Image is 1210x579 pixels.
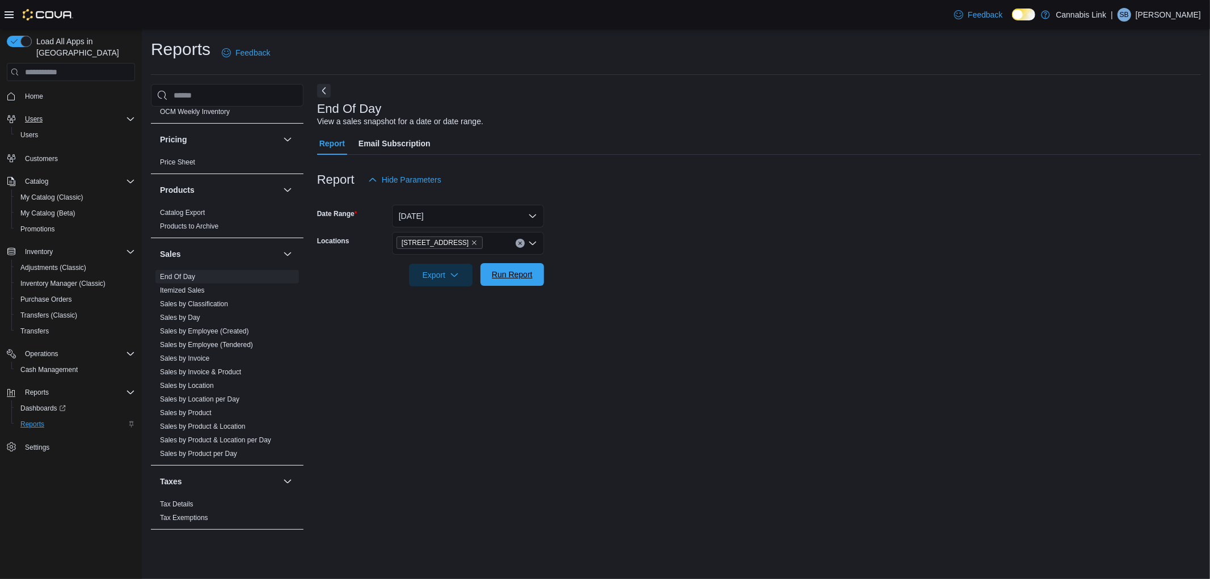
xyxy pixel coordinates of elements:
[16,222,135,236] span: Promotions
[160,313,200,322] span: Sales by Day
[160,341,253,349] a: Sales by Employee (Tendered)
[11,260,140,276] button: Adjustments (Classic)
[317,116,483,128] div: View a sales snapshot for a date or date range.
[16,261,135,274] span: Adjustments (Classic)
[25,92,43,101] span: Home
[16,191,135,204] span: My Catalog (Classic)
[281,133,294,146] button: Pricing
[160,408,212,417] span: Sales by Product
[25,388,49,397] span: Reports
[20,90,48,103] a: Home
[2,384,140,400] button: Reports
[16,128,135,142] span: Users
[20,386,135,399] span: Reports
[319,132,345,155] span: Report
[20,327,49,336] span: Transfers
[281,183,294,197] button: Products
[16,363,82,377] a: Cash Management
[317,173,355,187] h3: Report
[1012,9,1036,20] input: Dark Mode
[160,367,241,377] span: Sales by Invoice & Product
[16,128,43,142] a: Users
[160,184,279,196] button: Products
[160,158,195,167] span: Price Sheet
[160,382,214,390] a: Sales by Location
[20,295,72,304] span: Purchase Orders
[25,349,58,358] span: Operations
[281,247,294,261] button: Sales
[160,208,205,217] span: Catalog Export
[160,513,208,522] span: Tax Exemptions
[160,436,271,445] span: Sales by Product & Location per Day
[16,402,70,415] a: Dashboards
[16,277,110,290] a: Inventory Manager (Classic)
[20,441,54,454] a: Settings
[20,420,44,429] span: Reports
[1120,8,1129,22] span: SB
[364,168,446,191] button: Hide Parameters
[402,237,469,248] span: [STREET_ADDRESS]
[11,416,140,432] button: Reports
[16,206,80,220] a: My Catalog (Beta)
[160,514,208,522] a: Tax Exemptions
[20,440,135,454] span: Settings
[151,105,303,123] div: OCM
[25,247,53,256] span: Inventory
[11,189,140,205] button: My Catalog (Classic)
[20,245,135,259] span: Inventory
[160,409,212,417] a: Sales by Product
[317,236,349,246] label: Locations
[160,500,193,508] a: Tax Details
[11,291,140,307] button: Purchase Orders
[160,422,246,431] span: Sales by Product & Location
[16,402,135,415] span: Dashboards
[471,239,478,246] button: Remove 1295 Highbury Ave N from selection in this group
[160,272,195,281] span: End Of Day
[160,134,187,145] h3: Pricing
[160,476,182,487] h3: Taxes
[160,286,205,294] a: Itemized Sales
[160,354,209,363] span: Sales by Invoice
[968,9,1002,20] span: Feedback
[492,269,533,280] span: Run Report
[2,346,140,362] button: Operations
[528,239,537,248] button: Open list of options
[317,84,331,98] button: Next
[151,38,210,61] h1: Reports
[16,206,135,220] span: My Catalog (Beta)
[16,324,135,338] span: Transfers
[516,239,525,248] button: Clear input
[160,273,195,281] a: End Of Day
[160,248,279,260] button: Sales
[20,112,135,126] span: Users
[16,308,82,322] a: Transfers (Classic)
[2,150,140,166] button: Customers
[20,112,47,126] button: Users
[16,417,135,431] span: Reports
[160,368,241,376] a: Sales by Invoice & Product
[11,307,140,323] button: Transfers (Classic)
[160,134,279,145] button: Pricing
[16,363,135,377] span: Cash Management
[11,400,140,416] a: Dashboards
[20,311,77,320] span: Transfers (Classic)
[151,497,303,529] div: Taxes
[20,386,53,399] button: Reports
[160,381,214,390] span: Sales by Location
[409,264,473,286] button: Export
[160,248,181,260] h3: Sales
[317,209,357,218] label: Date Range
[11,221,140,237] button: Promotions
[25,115,43,124] span: Users
[1012,20,1013,21] span: Dark Mode
[160,299,228,308] span: Sales by Classification
[160,436,271,444] a: Sales by Product & Location per Day
[2,439,140,455] button: Settings
[20,263,86,272] span: Adjustments (Classic)
[217,41,275,64] a: Feedback
[160,107,230,116] span: OCM Weekly Inventory
[2,244,140,260] button: Inventory
[20,279,106,288] span: Inventory Manager (Classic)
[32,36,135,58] span: Load All Apps in [GEOGRAPHIC_DATA]
[16,324,53,338] a: Transfers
